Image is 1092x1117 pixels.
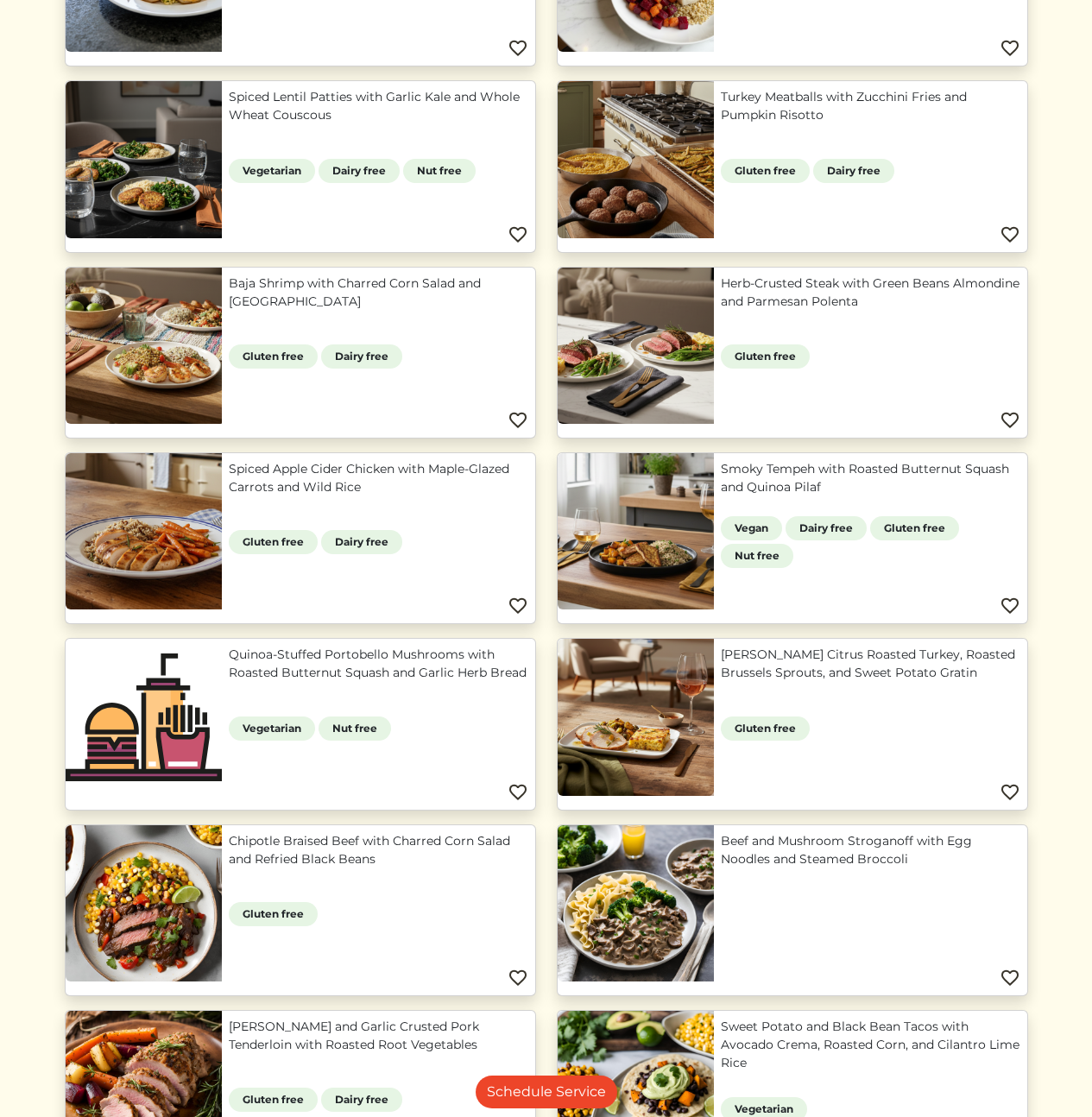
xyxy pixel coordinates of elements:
img: Favorite menu item [1000,782,1020,803]
img: Favorite menu item [1000,968,1020,988]
a: Chipotle Braised Beef with Charred Corn Salad and Refried Black Beans [229,832,528,868]
img: Favorite menu item [508,782,528,803]
img: Favorite menu item [1000,224,1020,245]
a: Baja Shrimp with Charred Corn Salad and [GEOGRAPHIC_DATA] [229,275,528,311]
img: Favorite menu item [508,38,528,59]
a: Quinoa-Stuffed Portobello Mushrooms with Roasted Butternut Squash and Garlic Herb Bread [229,646,528,682]
img: Favorite menu item [508,968,528,988]
a: Herb-Crusted Steak with Green Beans Almondine and Parmesan Polenta [721,275,1020,311]
img: Favorite menu item [508,596,528,616]
a: [PERSON_NAME] Citrus Roasted Turkey, Roasted Brussels Sprouts, and Sweet Potato Gratin [721,646,1020,682]
a: [PERSON_NAME] and Garlic Crusted Pork Tenderloin with Roasted Root Vegetables [229,1018,528,1054]
a: Turkey Meatballs with Zucchini Fries and Pumpkin Risotto [721,88,1020,124]
img: Favorite menu item [1000,596,1020,616]
a: Spiced Apple Cider Chicken with Maple-Glazed Carrots and Wild Rice [229,460,528,496]
a: Schedule Service [476,1076,617,1108]
img: Favorite menu item [1000,38,1020,59]
a: Beef and Mushroom Stroganoff with Egg Noodles and Steamed Broccoli [721,832,1020,868]
img: Favorite menu item [1000,410,1020,431]
img: Favorite menu item [508,224,528,245]
img: Favorite menu item [508,410,528,431]
a: Smoky Tempeh with Roasted Butternut Squash and Quinoa Pilaf [721,460,1020,496]
a: Spiced Lentil Patties with Garlic Kale and Whole Wheat Couscous [229,88,528,124]
a: Sweet Potato and Black Bean Tacos with Avocado Crema, Roasted Corn, and Cilantro Lime Rice [721,1018,1020,1072]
